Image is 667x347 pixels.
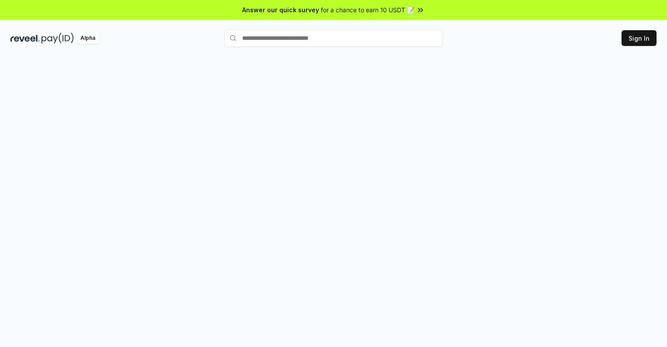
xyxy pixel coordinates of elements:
[42,33,74,44] img: pay_id
[242,5,319,14] span: Answer our quick survey
[10,33,40,44] img: reveel_dark
[321,5,414,14] span: for a chance to earn 10 USDT 📝
[622,30,657,46] button: Sign In
[76,33,100,44] div: Alpha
